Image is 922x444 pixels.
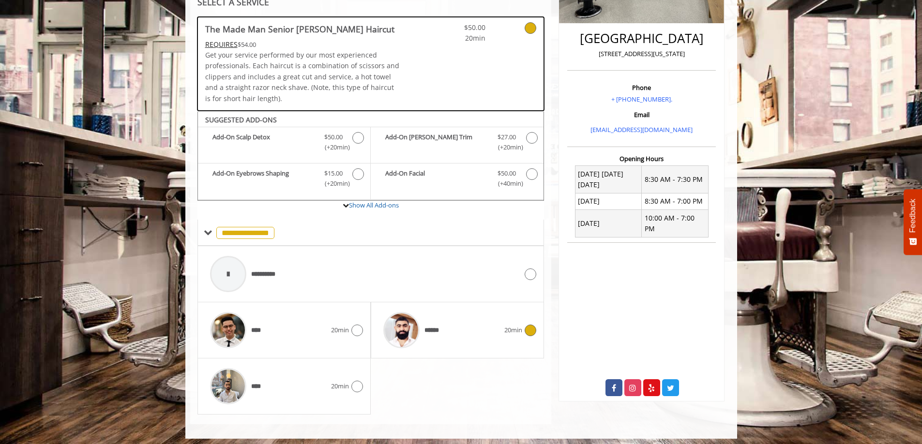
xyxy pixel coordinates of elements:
[575,166,642,193] td: [DATE] [DATE] [DATE]
[324,132,343,142] span: $50.00
[212,168,315,189] b: Add-On Eyebrows Shaping
[567,155,716,162] h3: Opening Hours
[319,142,348,152] span: (+20min )
[331,325,349,335] span: 20min
[205,39,400,50] div: $54.00
[324,168,343,178] span: $15.00
[212,132,315,152] b: Add-On Scalp Detox
[611,95,672,104] a: + [PHONE_NUMBER].
[197,111,544,201] div: The Made Man Senior Barber Haircut Add-onS
[908,199,917,233] span: Feedback
[376,168,539,191] label: Add-On Facial
[331,381,349,391] span: 20min
[492,142,521,152] span: (+20min )
[492,178,521,189] span: (+40min )
[205,40,238,49] span: This service needs some Advance to be paid before we block your appointment
[319,178,348,189] span: (+20min )
[498,132,516,142] span: $27.00
[570,84,713,91] h3: Phone
[203,132,365,155] label: Add-On Scalp Detox
[205,115,277,124] b: SUGGESTED ADD-ONS
[205,50,400,104] p: Get your service performed by our most experienced professionals. Each haircut is a combination o...
[575,210,642,237] td: [DATE]
[642,166,709,193] td: 8:30 AM - 7:30 PM
[504,325,522,335] span: 20min
[575,193,642,209] td: [DATE]
[385,168,488,189] b: Add-On Facial
[570,49,713,59] p: [STREET_ADDRESS][US_STATE]
[904,189,922,255] button: Feedback - Show survey
[205,22,394,36] b: The Made Man Senior [PERSON_NAME] Haircut
[203,168,365,191] label: Add-On Eyebrows Shaping
[428,22,485,33] span: $50.00
[428,33,485,44] span: 20min
[349,201,399,209] a: Show All Add-ons
[570,111,713,118] h3: Email
[590,125,693,134] a: [EMAIL_ADDRESS][DOMAIN_NAME]
[570,31,713,45] h2: [GEOGRAPHIC_DATA]
[385,132,488,152] b: Add-On [PERSON_NAME] Trim
[376,132,539,155] label: Add-On Beard Trim
[498,168,516,178] span: $50.00
[642,193,709,209] td: 8:30 AM - 7:00 PM
[642,210,709,237] td: 10:00 AM - 7:00 PM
